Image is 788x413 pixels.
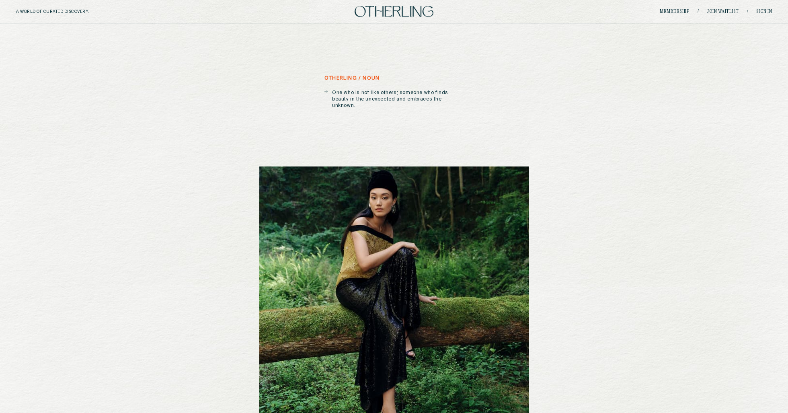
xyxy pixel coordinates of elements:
[698,8,699,14] span: /
[747,8,748,14] span: /
[324,76,380,81] h5: otherling / noun
[16,9,124,14] h5: A WORLD OF CURATED DISCOVERY.
[707,9,739,14] a: Join waitlist
[756,9,772,14] a: Sign in
[660,9,689,14] a: Membership
[332,90,464,109] p: One who is not like others; someone who finds beauty in the unexpected and embraces the unknown.
[355,6,433,17] img: logo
